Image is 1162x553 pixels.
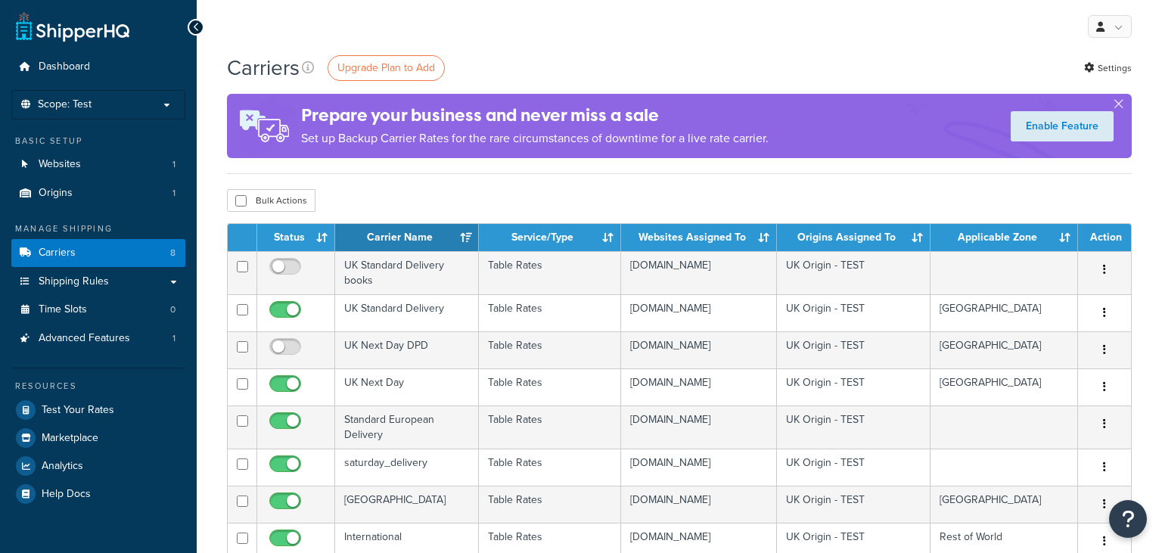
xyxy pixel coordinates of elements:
td: UK Next Day DPD [335,331,479,368]
a: Advanced Features 1 [11,325,185,353]
p: Set up Backup Carrier Rates for the rare circumstances of downtime for a live rate carrier. [301,128,769,149]
span: Websites [39,158,81,171]
a: Settings [1084,57,1132,79]
span: Test Your Rates [42,404,114,417]
span: Marketplace [42,432,98,445]
th: Carrier Name: activate to sort column ascending [335,224,479,251]
div: Manage Shipping [11,222,185,235]
span: 8 [170,247,176,259]
td: Table Rates [479,331,622,368]
a: Time Slots 0 [11,296,185,324]
td: [DOMAIN_NAME] [621,449,777,486]
li: Carriers [11,239,185,267]
span: Origins [39,187,73,200]
td: [DOMAIN_NAME] [621,368,777,405]
td: UK Standard Delivery [335,294,479,331]
td: [GEOGRAPHIC_DATA] [931,486,1078,523]
span: Time Slots [39,303,87,316]
h4: Prepare your business and never miss a sale [301,103,769,128]
th: Websites Assigned To: activate to sort column ascending [621,224,777,251]
li: Origins [11,179,185,207]
td: Standard European Delivery [335,405,479,449]
img: ad-rules-rateshop-fe6ec290ccb7230408bd80ed9643f0289d75e0ffd9eb532fc0e269fcd187b520.png [227,94,301,158]
td: UK Origin - TEST [777,251,931,294]
li: Advanced Features [11,325,185,353]
td: UK Origin - TEST [777,486,931,523]
span: Advanced Features [39,332,130,345]
span: Upgrade Plan to Add [337,60,435,76]
td: UK Origin - TEST [777,294,931,331]
li: Time Slots [11,296,185,324]
a: Help Docs [11,480,185,508]
span: Scope: Test [38,98,92,111]
td: Table Rates [479,486,622,523]
td: UK Origin - TEST [777,368,931,405]
td: Table Rates [479,368,622,405]
td: UK Origin - TEST [777,331,931,368]
a: Websites 1 [11,151,185,179]
span: Analytics [42,460,83,473]
td: [DOMAIN_NAME] [621,294,777,331]
th: Action [1078,224,1131,251]
a: Analytics [11,452,185,480]
td: Table Rates [479,449,622,486]
td: [DOMAIN_NAME] [621,251,777,294]
td: saturday_delivery [335,449,479,486]
a: Test Your Rates [11,396,185,424]
th: Status: activate to sort column ascending [257,224,335,251]
td: Table Rates [479,294,622,331]
td: Table Rates [479,251,622,294]
th: Applicable Zone: activate to sort column ascending [931,224,1078,251]
a: Marketplace [11,424,185,452]
td: [DOMAIN_NAME] [621,486,777,523]
button: Bulk Actions [227,189,315,212]
h1: Carriers [227,53,300,82]
a: Enable Feature [1011,111,1114,141]
span: Shipping Rules [39,275,109,288]
a: Dashboard [11,53,185,81]
td: [GEOGRAPHIC_DATA] [931,368,1078,405]
td: Table Rates [479,405,622,449]
td: UK Origin - TEST [777,449,931,486]
span: Help Docs [42,488,91,501]
span: Dashboard [39,61,90,73]
a: Origins 1 [11,179,185,207]
span: 1 [172,187,176,200]
td: UK Standard Delivery books [335,251,479,294]
a: Shipping Rules [11,268,185,296]
td: [DOMAIN_NAME] [621,331,777,368]
td: [DOMAIN_NAME] [621,405,777,449]
th: Service/Type: activate to sort column ascending [479,224,622,251]
th: Origins Assigned To: activate to sort column ascending [777,224,931,251]
td: [GEOGRAPHIC_DATA] [931,331,1078,368]
td: [GEOGRAPHIC_DATA] [931,294,1078,331]
td: UK Next Day [335,368,479,405]
li: Websites [11,151,185,179]
a: Upgrade Plan to Add [328,55,445,81]
span: 1 [172,332,176,345]
span: Carriers [39,247,76,259]
div: Basic Setup [11,135,185,148]
td: UK Origin - TEST [777,405,931,449]
button: Open Resource Center [1109,500,1147,538]
td: [GEOGRAPHIC_DATA] [335,486,479,523]
span: 1 [172,158,176,171]
div: Resources [11,380,185,393]
a: Carriers 8 [11,239,185,267]
span: 0 [170,303,176,316]
a: ShipperHQ Home [16,11,129,42]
